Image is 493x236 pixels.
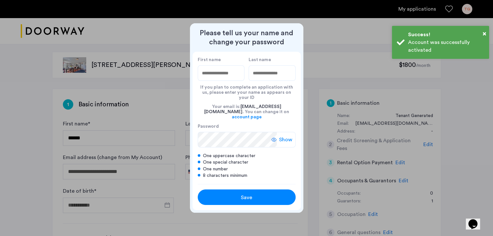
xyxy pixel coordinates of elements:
label: First name [198,57,245,63]
div: One number [198,166,296,172]
h2: Please tell us your name and change your password [193,28,301,47]
div: Success! [408,31,484,38]
button: button [198,189,296,205]
span: × [483,30,486,37]
button: Close [483,29,486,38]
div: Account was successfully activated [408,38,484,54]
div: If you plan to complete an application with us, please enter your name as appears on your ID [198,81,296,100]
span: Show [279,136,292,144]
div: One uppercase character [198,153,296,159]
div: Your email is: . You can change it on [198,100,296,123]
span: Save [241,194,252,201]
a: account page [232,114,262,120]
div: One special character [198,159,296,166]
div: 8 characters minimum [198,172,296,179]
span: [EMAIL_ADDRESS][DOMAIN_NAME] [204,104,281,114]
label: Password [198,123,277,129]
iframe: chat widget [466,210,487,230]
label: Last name [249,57,296,63]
